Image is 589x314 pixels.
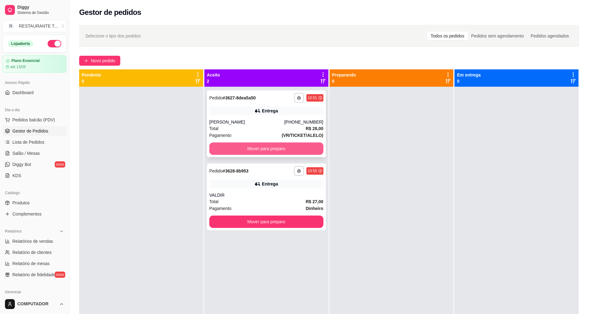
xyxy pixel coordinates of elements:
[2,209,66,219] a: Complementos
[91,57,115,64] span: Novo pedido
[2,88,66,98] a: Dashboard
[308,168,317,173] div: 10:55
[2,126,66,136] a: Gestor de Pedidos
[79,56,120,66] button: Novo pedido
[209,216,323,228] button: Mover para preparo
[8,40,33,47] div: Loja aberta
[262,181,278,187] div: Entrega
[17,10,64,15] span: Sistema de Gestão
[2,2,66,17] a: DiggySistema de Gestão
[2,159,66,169] a: Diggy Botnovo
[332,78,356,84] p: 0
[17,301,57,307] span: COMPUTADOR
[10,64,26,69] article: até 13/09
[207,78,220,84] p: 2
[457,72,480,78] p: Em entrega
[2,198,66,208] a: Produtos
[2,287,66,297] div: Gerenciar
[332,72,356,78] p: Preparando
[262,108,278,114] div: Entrega
[427,32,468,40] div: Todos os pedidos
[306,199,323,204] strong: R$ 27,00
[12,139,45,145] span: Lista de Pedidos
[5,229,22,234] span: Relatórios
[282,133,323,138] strong: (VR/TICKET/ALELO)
[2,259,66,268] a: Relatório de mesas
[12,117,55,123] span: Pedidos balcão (PDV)
[12,89,34,96] span: Dashboard
[12,161,31,168] span: Diggy Bot
[17,5,64,10] span: Diggy
[209,168,223,173] span: Pedido
[209,119,284,125] div: [PERSON_NAME]
[308,95,317,100] div: 10:51
[209,132,232,139] span: Pagamento
[2,55,66,73] a: Plano Essencialaté 13/09
[48,40,61,47] button: Alterar Status
[2,78,66,88] div: Acesso Rápido
[527,32,572,40] div: Pedidos agendados
[12,260,50,267] span: Relatório de mesas
[2,236,66,246] a: Relatórios de vendas
[82,78,101,84] p: 0
[8,23,14,29] span: R
[2,247,66,257] a: Relatório de clientes
[2,105,66,115] div: Dia a dia
[12,249,52,255] span: Relatório de clientes
[468,32,527,40] div: Pedidos sem agendamento
[223,168,248,173] strong: # 3628-8b953
[306,126,323,131] strong: R$ 28,00
[209,125,219,132] span: Total
[284,119,323,125] div: [PHONE_NUMBER]
[2,148,66,158] a: Salão / Mesas
[207,72,220,78] p: Aceito
[209,142,323,155] button: Mover para preparo
[12,150,40,156] span: Salão / Mesas
[79,7,141,17] h2: Gestor de pedidos
[2,297,66,312] button: COMPUTADOR
[12,272,55,278] span: Relatório de fidelidade
[2,115,66,125] button: Pedidos balcão (PDV)
[223,95,256,100] strong: # 3627-8dea5a50
[209,192,323,198] div: VALDIR
[306,206,323,211] strong: Dinheiro
[12,200,30,206] span: Produtos
[209,95,223,100] span: Pedido
[2,20,66,32] button: Select a team
[11,59,40,63] article: Plano Essencial
[2,188,66,198] div: Catálogo
[12,128,48,134] span: Gestor de Pedidos
[85,33,141,39] span: Selecione o tipo dos pedidos
[12,238,53,244] span: Relatórios de vendas
[12,172,21,179] span: KDS
[2,171,66,181] a: KDS
[12,211,41,217] span: Complementos
[82,72,101,78] p: Pendente
[209,205,232,212] span: Pagamento
[209,198,219,205] span: Total
[457,78,480,84] p: 0
[19,23,58,29] div: RESTAURANTE T ...
[2,137,66,147] a: Lista de Pedidos
[2,270,66,280] a: Relatório de fidelidadenovo
[84,59,88,63] span: plus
